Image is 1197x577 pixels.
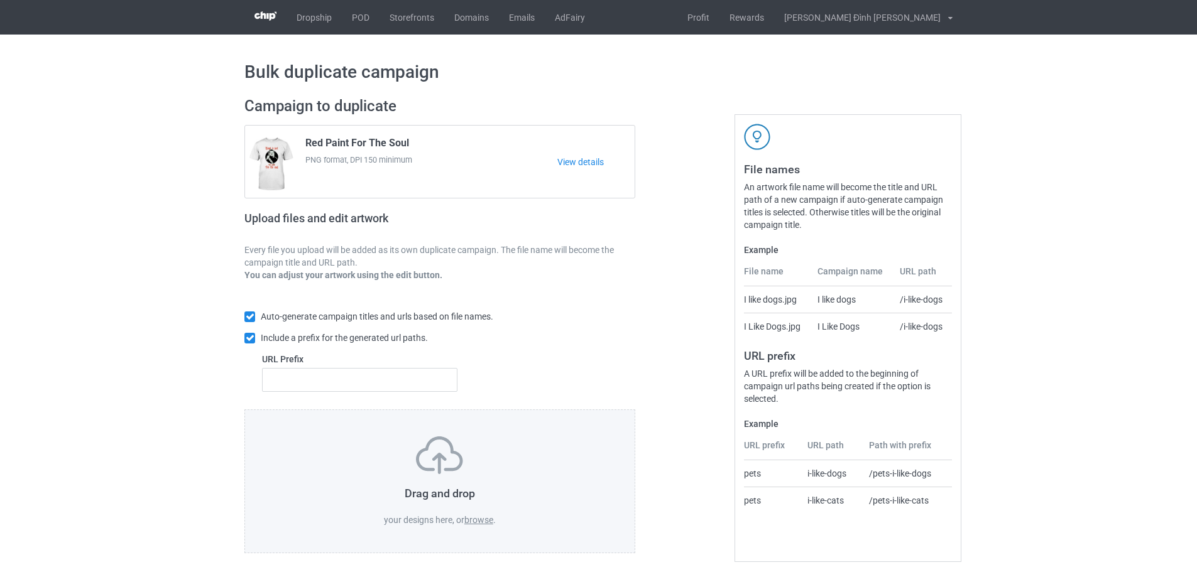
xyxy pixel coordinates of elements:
td: I like dogs [811,286,894,313]
h1: Bulk duplicate campaign [244,61,953,84]
h3: URL prefix [744,348,952,363]
th: URL path [893,265,952,286]
span: Auto-generate campaign titles and urls based on file names. [261,311,493,321]
td: /pets-i-like-dogs [862,460,952,487]
label: Example [744,244,952,256]
th: URL prefix [744,439,801,460]
label: Example [744,418,952,430]
h3: Drag and drop [271,486,608,500]
th: Campaign name [811,265,894,286]
h3: File names [744,162,952,176]
td: /pets-i-like-cats [862,487,952,514]
div: A URL prefix will be added to the beginning of campaign url paths being created if the option is ... [744,367,952,405]
img: 3d383065fc803cdd16c62507c020ddf8.png [254,11,276,21]
img: svg+xml;base64,PD94bWwgdmVyc2lvbj0iMS4wIiBlbmNvZGluZz0iVVRGLTgiPz4KPHN2ZyB3aWR0aD0iNDJweCIgaGVpZ2... [744,124,770,150]
span: Red Paint For The Soul [305,137,409,154]
td: I Like Dogs.jpg [744,313,810,340]
td: i-like-cats [801,487,863,514]
h2: Upload files and edit artwork [244,212,479,235]
th: Path with prefix [862,439,952,460]
div: [PERSON_NAME] Đình [PERSON_NAME] [774,2,941,33]
td: /i-like-dogs [893,313,952,340]
td: pets [744,487,801,514]
p: Every file you upload will be added as its own duplicate campaign. The file name will become the ... [244,244,635,269]
span: Include a prefix for the generated url paths. [261,333,428,343]
h2: Campaign to duplicate [244,97,635,116]
label: browse [464,515,493,525]
div: An artwork file name will become the title and URL path of a new campaign if auto-generate campai... [744,181,952,231]
label: URL Prefix [262,353,457,365]
img: svg+xml;base64,PD94bWwgdmVyc2lvbj0iMS4wIiBlbmNvZGluZz0iVVRGLTgiPz4KPHN2ZyB3aWR0aD0iNzVweCIgaGVpZ2... [416,436,463,474]
td: I Like Dogs [811,313,894,340]
span: . [493,515,496,525]
span: your designs here, or [384,515,464,525]
td: /i-like-dogs [893,286,952,313]
td: pets [744,460,801,487]
th: URL path [801,439,863,460]
b: You can adjust your artwork using the edit button. [244,270,442,280]
td: I like dogs.jpg [744,286,810,313]
td: i-like-dogs [801,460,863,487]
th: File name [744,265,810,286]
span: PNG format, DPI 150 minimum [305,154,557,166]
a: View details [557,156,635,168]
